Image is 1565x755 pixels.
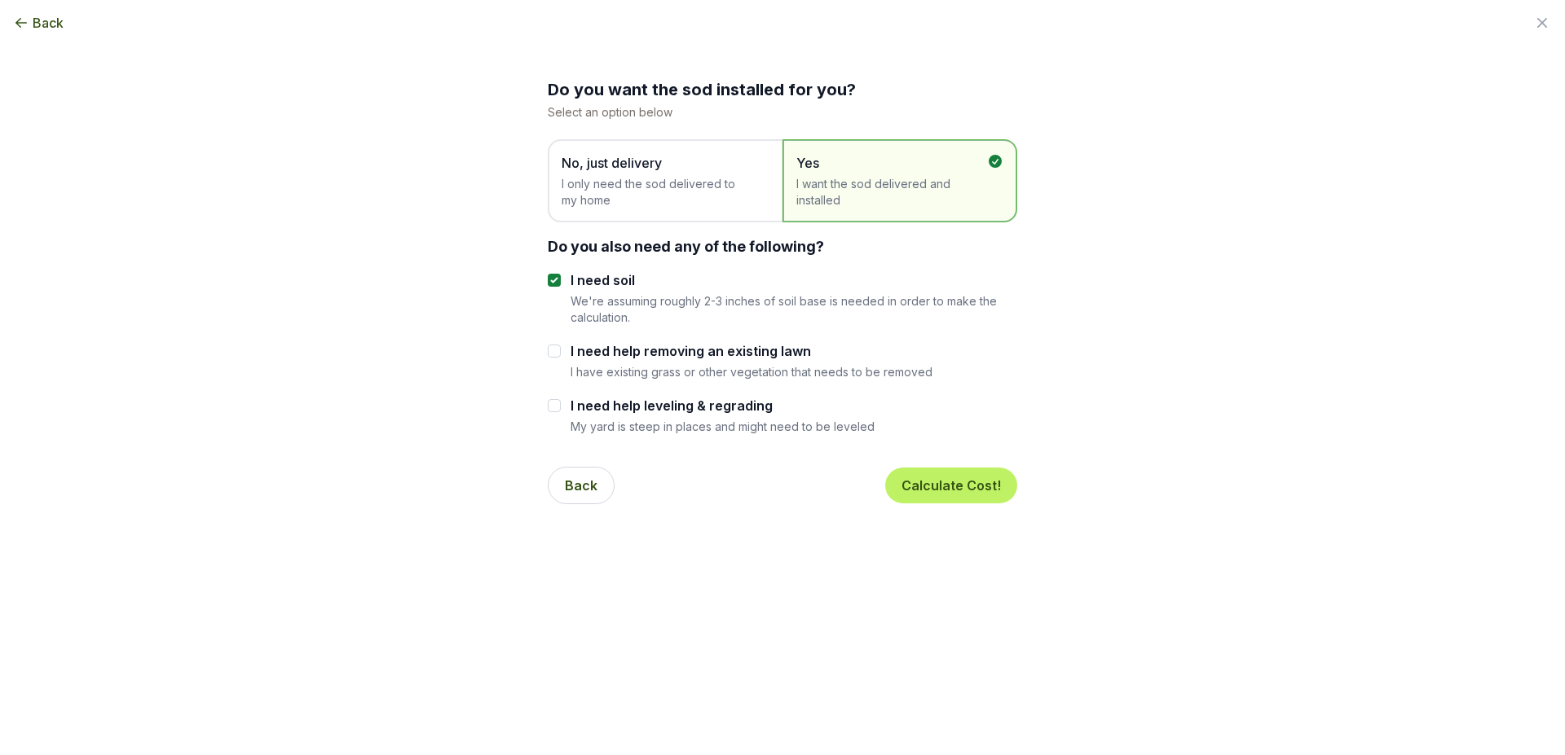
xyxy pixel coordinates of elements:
p: We're assuming roughly 2-3 inches of soil base is needed in order to make the calculation. [571,293,1017,325]
label: I need soil [571,270,1017,290]
label: I need help removing an existing lawn [571,341,932,361]
p: Select an option below [548,104,1017,120]
span: No, just delivery [562,153,752,173]
span: Yes [796,153,987,173]
p: I have existing grass or other vegetation that needs to be removed [571,364,932,380]
p: My yard is steep in places and might need to be leveled [571,419,875,434]
div: Do you also need any of the following? [548,235,1017,257]
span: I want the sod delivered and installed [796,176,987,209]
label: I need help leveling & regrading [571,396,875,415]
button: Back [548,467,615,504]
button: Calculate Cost! [885,467,1017,503]
h2: Do you want the sod installed for you? [548,78,1017,101]
button: Back [13,13,64,33]
span: Back [33,13,64,33]
span: I only need the sod delivered to my home [562,176,752,209]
